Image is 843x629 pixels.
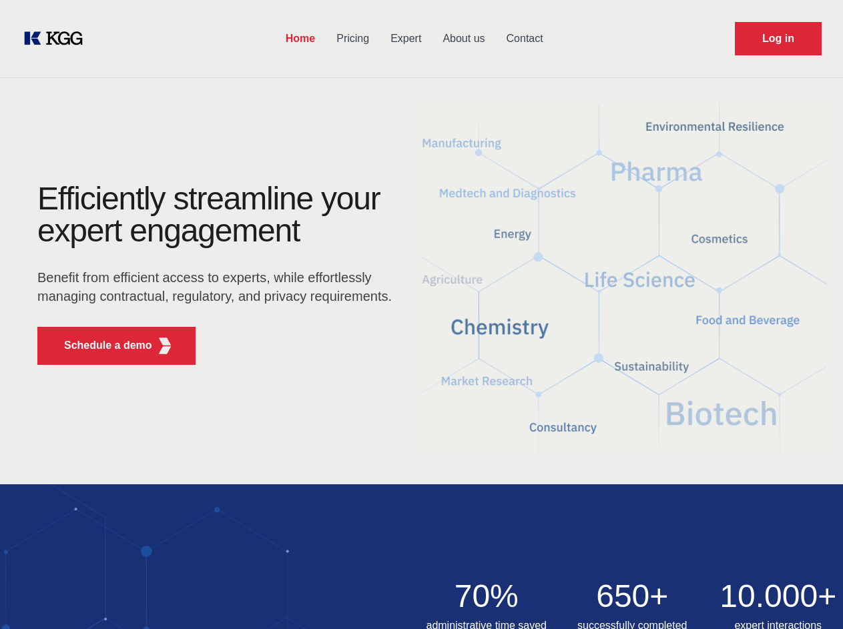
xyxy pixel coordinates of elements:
a: Request Demo [735,22,822,55]
p: Schedule a demo [64,338,152,354]
img: KGG Fifth Element RED [422,87,828,471]
a: Pricing [326,21,380,56]
h2: 70% [422,580,552,612]
a: Home [275,21,326,56]
a: Expert [380,21,432,56]
h1: Efficiently streamline your expert engagement [37,183,400,247]
p: Benefit from efficient access to experts, while effortlessly managing contractual, regulatory, an... [37,268,400,305]
a: Contact [496,21,554,56]
button: Schedule a demoKGG Fifth Element RED [37,327,196,365]
h2: 650+ [567,580,697,612]
img: KGG Fifth Element RED [157,338,174,354]
a: About us [432,21,495,56]
a: KOL Knowledge Platform: Talk to Key External Experts (KEE) [21,28,93,49]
